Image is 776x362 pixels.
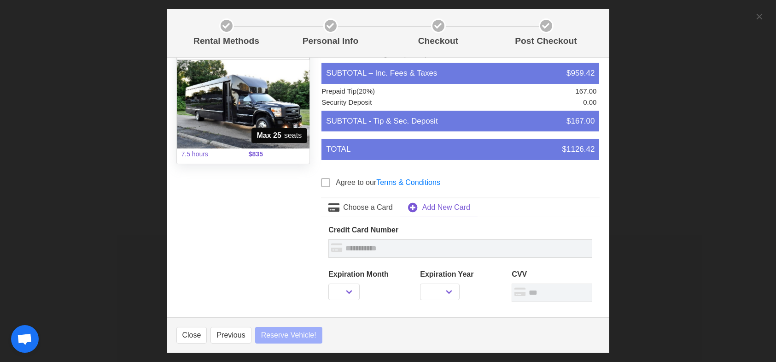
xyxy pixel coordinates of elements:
[421,317,477,328] label: City
[388,35,489,48] p: Checkout
[343,202,393,213] span: Choose a Card
[376,178,440,186] a: Terms & Conditions
[11,325,39,353] div: Open chat
[210,327,251,344] button: Previous
[466,86,597,97] li: 167.00
[566,115,595,127] span: $167.00
[177,60,310,148] img: 32%2001.jpg
[176,327,207,344] button: Close
[321,86,466,97] li: Prepaid Tip
[321,63,599,84] li: SUBTOTAL – Inc. Fees & Taxes
[321,97,466,108] li: Security Deposit
[328,225,592,236] label: Credit Card Number
[537,317,593,328] label: Zip
[356,87,375,95] span: (20%)
[255,327,322,344] button: Reserve Vehicle!
[180,35,273,48] p: Rental Methods
[466,97,597,108] li: 0.00
[328,269,409,280] label: Expiration Month
[261,330,316,341] span: Reserve Vehicle!
[257,130,281,141] strong: Max 25
[562,143,595,155] span: $1126.42
[321,111,599,132] li: SUBTOTAL - Tip & Sec. Deposit
[280,35,381,48] p: Personal Info
[566,67,595,79] span: $959.42
[176,144,243,165] span: 7.5 hours
[420,269,501,280] label: Expiration Year
[512,269,592,280] label: CVV
[336,177,440,188] label: Agree to our
[328,317,407,328] label: Billing Address
[321,139,599,160] li: TOTAL
[251,128,308,143] span: seats
[490,317,523,328] label: State
[422,202,470,213] span: Add New Card
[496,35,596,48] p: Post Checkout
